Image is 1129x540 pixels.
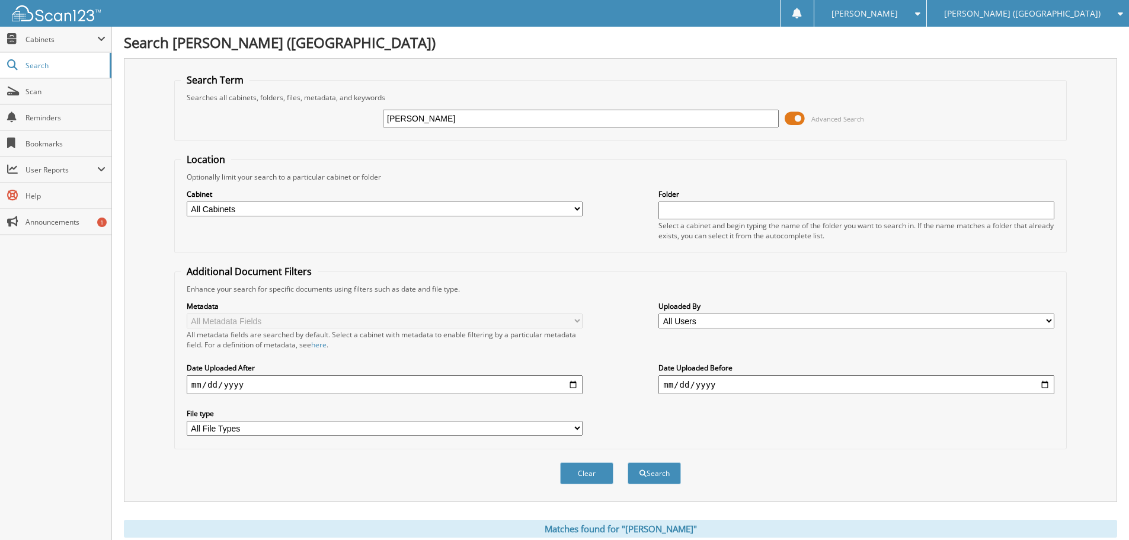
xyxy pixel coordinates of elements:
[560,462,613,484] button: Clear
[187,330,583,350] div: All metadata fields are searched by default. Select a cabinet with metadata to enable filtering b...
[25,87,105,97] span: Scan
[181,92,1060,103] div: Searches all cabinets, folders, files, metadata, and keywords
[25,113,105,123] span: Reminders
[628,462,681,484] button: Search
[658,221,1054,241] div: Select a cabinet and begin typing the name of the folder you want to search in. If the name match...
[181,284,1060,294] div: Enhance your search for specific documents using filters such as date and file type.
[187,301,583,311] label: Metadata
[658,189,1054,199] label: Folder
[658,363,1054,373] label: Date Uploaded Before
[187,363,583,373] label: Date Uploaded After
[811,114,864,123] span: Advanced Search
[25,34,97,44] span: Cabinets
[124,520,1117,538] div: Matches found for "[PERSON_NAME]"
[97,218,107,227] div: 1
[25,165,97,175] span: User Reports
[187,189,583,199] label: Cabinet
[658,375,1054,394] input: end
[12,5,101,21] img: scan123-logo-white.svg
[124,33,1117,52] h1: Search [PERSON_NAME] ([GEOGRAPHIC_DATA])
[181,74,250,87] legend: Search Term
[187,408,583,418] label: File type
[181,265,318,278] legend: Additional Document Filters
[181,153,231,166] legend: Location
[25,60,104,71] span: Search
[944,10,1101,17] span: [PERSON_NAME] ([GEOGRAPHIC_DATA])
[187,375,583,394] input: start
[181,172,1060,182] div: Optionally limit your search to a particular cabinet or folder
[311,340,327,350] a: here
[831,10,898,17] span: [PERSON_NAME]
[25,191,105,201] span: Help
[25,217,105,227] span: Announcements
[658,301,1054,311] label: Uploaded By
[25,139,105,149] span: Bookmarks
